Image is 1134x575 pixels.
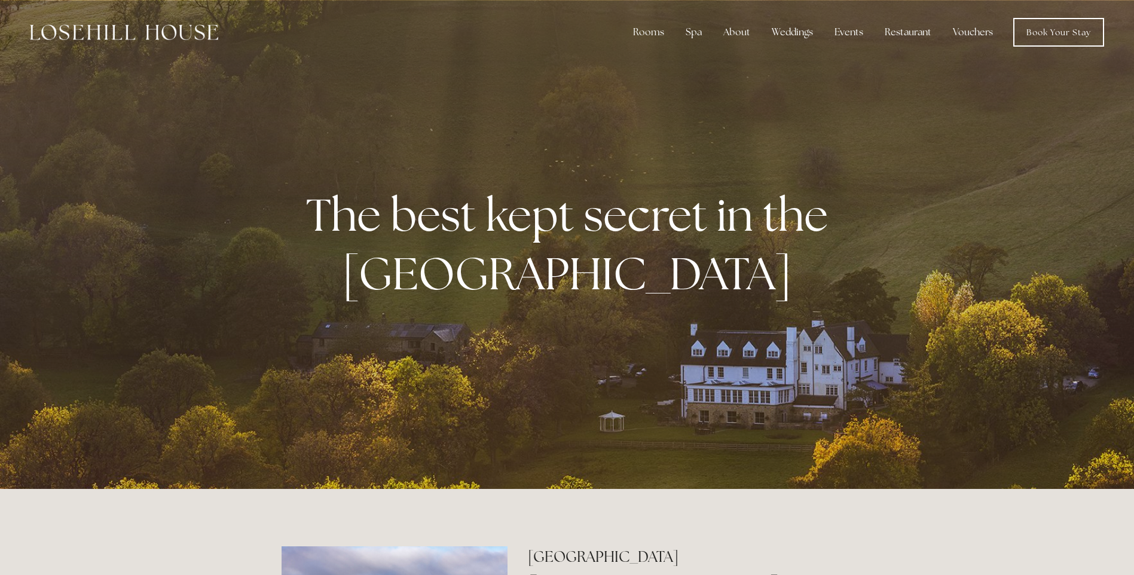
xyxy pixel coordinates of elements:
[762,20,823,44] div: Weddings
[30,25,218,40] img: Losehill House
[623,20,674,44] div: Rooms
[528,546,852,567] h2: [GEOGRAPHIC_DATA]
[676,20,711,44] div: Spa
[714,20,760,44] div: About
[825,20,873,44] div: Events
[875,20,941,44] div: Restaurant
[1013,18,1104,47] a: Book Your Stay
[306,185,837,302] strong: The best kept secret in the [GEOGRAPHIC_DATA]
[943,20,1002,44] a: Vouchers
